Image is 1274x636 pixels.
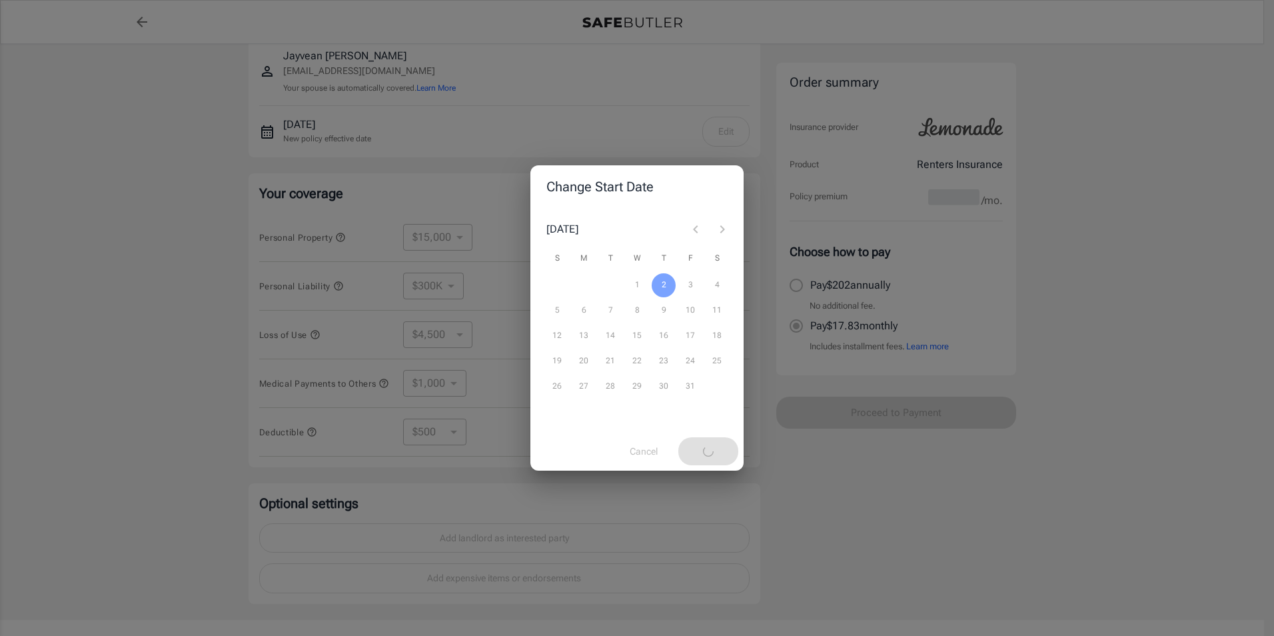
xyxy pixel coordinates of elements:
[546,221,578,237] div: [DATE]
[572,245,596,272] span: Monday
[652,245,676,272] span: Thursday
[545,245,569,272] span: Sunday
[598,245,622,272] span: Tuesday
[705,245,729,272] span: Saturday
[678,245,702,272] span: Friday
[625,245,649,272] span: Wednesday
[530,165,744,208] h2: Change Start Date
